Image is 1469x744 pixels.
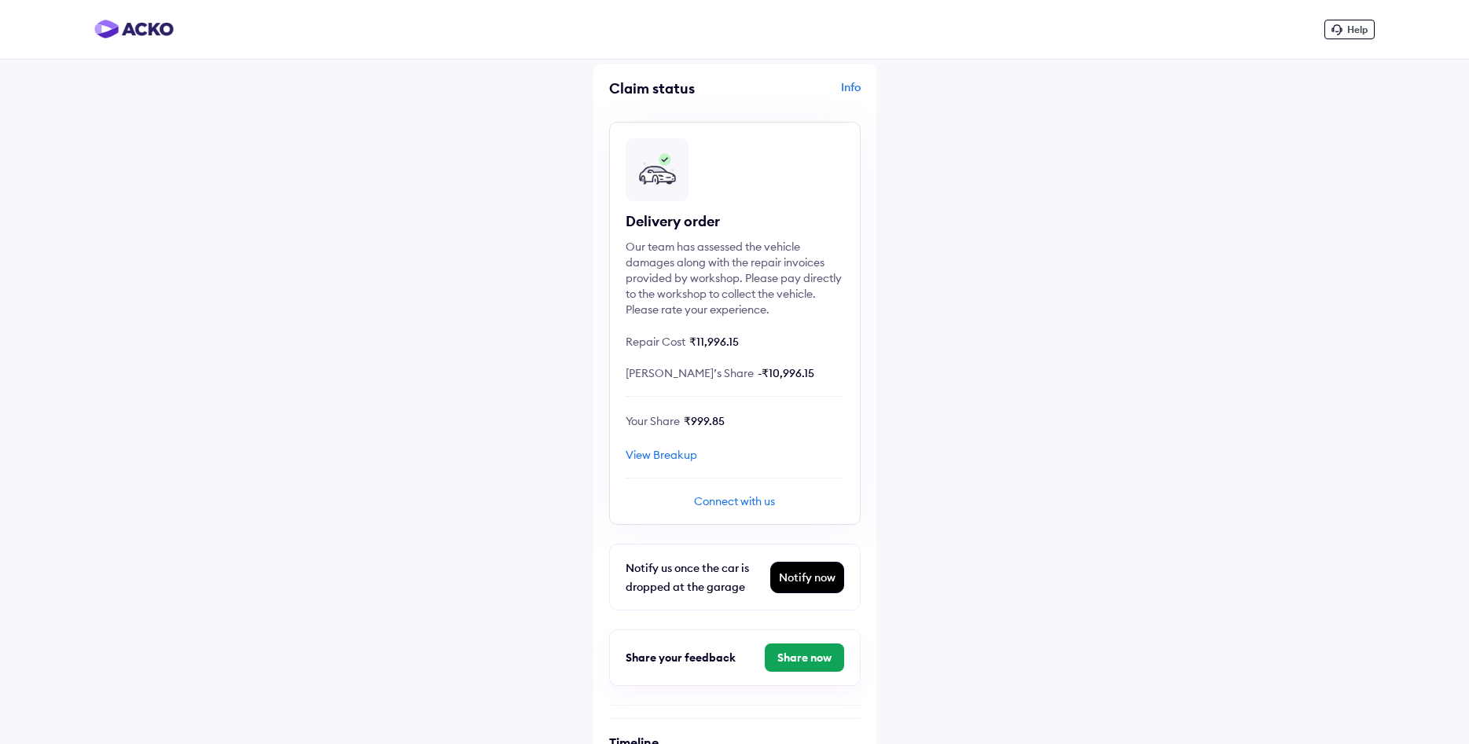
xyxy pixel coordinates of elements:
button: Share now [765,643,844,672]
span: Help [1347,24,1368,35]
div: Delivery order [626,212,844,231]
div: Connect with us [694,494,775,508]
span: Repair Cost [626,335,685,349]
img: horizontal-gradient.png [94,20,174,38]
div: Claim status [609,79,731,97]
div: Our team has assessed the vehicle damages along with the repair invoices provided by workshop. Pl... [626,239,844,317]
span: Your Share [626,414,680,428]
span: [PERSON_NAME]’s Share [626,366,754,380]
div: Notify now [771,563,843,592]
div: Notify us once the car is dropped at the garage [626,559,766,596]
span: ₹11,996.15 [689,335,739,349]
span: ₹999.85 [684,414,725,428]
span: Share your feedback [626,651,736,665]
div: View Breakup [626,448,697,462]
span: -₹10,996.15 [758,366,814,380]
div: Info [739,79,861,109]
